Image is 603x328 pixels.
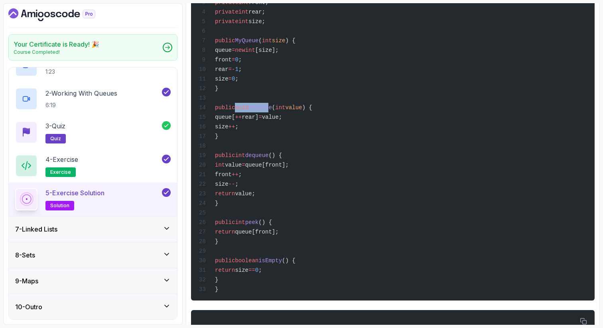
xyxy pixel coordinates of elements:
span: front [215,171,232,178]
span: ++ [235,114,242,120]
a: Dashboard [8,8,114,21]
span: void [235,104,248,111]
span: return [215,267,235,273]
span: int [275,104,285,111]
h3: 9 - Maps [15,276,38,286]
span: rear [215,66,229,73]
span: ++ [229,124,235,130]
span: ( [258,37,262,44]
span: == [248,267,255,273]
span: public [215,37,235,44]
span: int [238,9,248,15]
span: ; [238,171,242,178]
span: = [232,47,235,53]
span: queue[ [215,114,235,120]
span: ( [272,104,275,111]
span: queue[front]; [235,229,278,235]
h2: Your Certificate is Ready! 🎉 [14,39,99,49]
button: 7-Linked Lists [9,216,177,242]
span: value; [262,114,282,120]
span: } [215,200,218,206]
span: return [215,229,235,235]
span: dequeue [245,152,269,159]
p: Course Completed! [14,49,99,55]
p: 5 - Exercise Solution [45,188,104,198]
button: 10-Outro [9,294,177,320]
span: private [215,18,238,25]
span: } [215,238,218,245]
p: 6:19 [45,101,117,109]
p: 1:23 [45,68,74,76]
span: ; [238,66,242,73]
span: int [235,219,245,226]
span: int [245,47,255,53]
span: ; [238,57,242,63]
button: 8-Sets [9,242,177,268]
h3: 10 - Outro [15,302,42,312]
a: Your Certificate is Ready! 🎉Course Completed! [8,34,177,61]
span: 1 [235,66,238,73]
span: size [272,37,286,44]
span: = [258,114,262,120]
span: rear; [248,9,265,15]
span: int [215,162,225,168]
span: public [215,152,235,159]
span: size [215,124,229,130]
span: value [225,162,242,168]
span: -- [229,181,235,187]
span: ++ [232,171,238,178]
span: } [215,133,218,139]
span: } [215,286,218,293]
span: 0 [255,267,258,273]
span: queue[front]; [245,162,289,168]
span: rear] [242,114,258,120]
span: = [229,76,232,82]
span: () { [258,219,272,226]
span: size; [248,18,265,25]
span: = [242,162,245,168]
button: 3-Quizquiz [15,121,171,143]
span: () { [282,257,296,264]
span: exercise [50,169,71,175]
span: ) { [302,104,312,111]
p: 2 - Working With Queues [45,88,117,98]
span: return [215,191,235,197]
span: ; [235,181,238,187]
span: 0 [235,57,238,63]
p: 3 - Quiz [45,121,65,131]
span: public [215,219,235,226]
button: 5-Exercise Solutionsolution [15,188,171,210]
p: 4 - Exercise [45,155,78,164]
span: boolean [235,257,258,264]
span: value; [235,191,255,197]
span: size [235,267,248,273]
span: size [215,76,229,82]
span: public [215,257,235,264]
span: = [229,66,232,73]
button: 2-Working With Queues6:19 [15,88,171,110]
button: 4-Exerciseexercise [15,155,171,177]
h3: 7 - Linked Lists [15,224,57,234]
span: } [215,85,218,92]
h3: 8 - Sets [15,250,35,260]
span: } [215,277,218,283]
span: new [235,47,245,53]
span: solution [50,202,69,209]
span: ; [235,76,238,82]
span: ; [235,124,238,130]
span: value [285,104,302,111]
span: = [232,57,235,63]
span: queue [215,47,232,53]
span: enqueue [248,104,272,111]
span: public [215,104,235,111]
span: private [215,9,238,15]
span: front [215,57,232,63]
span: ; [258,267,262,273]
span: ) { [285,37,295,44]
span: - [232,66,235,73]
span: peek [245,219,259,226]
span: isEmpty [258,257,282,264]
span: quiz [50,136,61,142]
span: int [235,152,245,159]
span: () { [268,152,282,159]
